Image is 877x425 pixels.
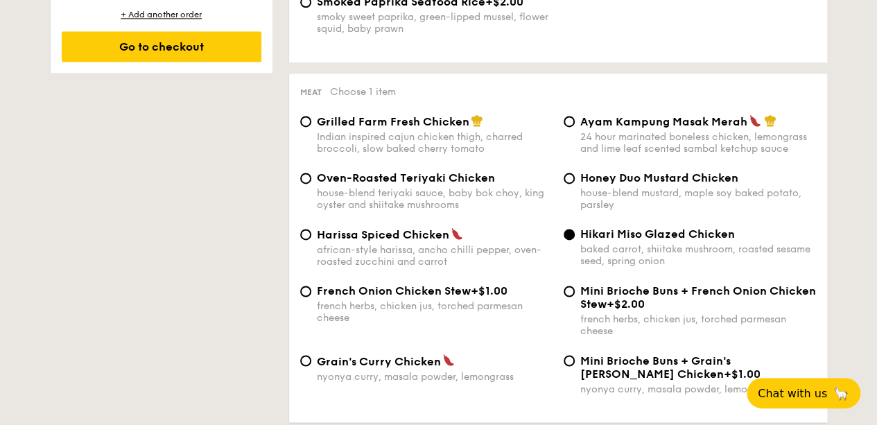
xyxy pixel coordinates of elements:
span: Mini Brioche Buns + French Onion Chicken Stew [580,284,816,311]
span: +$1.00 [724,367,761,380]
span: Honey Duo Mustard Chicken [580,171,738,184]
input: Mini Brioche Buns + Grain's [PERSON_NAME] Chicken+$1.00nyonya curry, masala powder, lemongrass [564,355,575,366]
input: French Onion Chicken Stew+$1.00french herbs, chicken jus, torched parmesan cheese [300,286,311,297]
div: nyonya curry, masala powder, lemongrass [580,383,816,394]
div: house-blend teriyaki sauce, baby bok choy, king oyster and shiitake mushrooms [317,187,553,211]
img: icon-chef-hat.a58ddaea.svg [764,114,776,127]
img: icon-chef-hat.a58ddaea.svg [471,114,483,127]
div: nyonya curry, masala powder, lemongrass [317,370,553,382]
div: + Add another order [62,9,261,20]
span: French Onion Chicken Stew [317,284,471,297]
div: african-style harissa, ancho chilli pepper, oven-roasted zucchini and carrot [317,244,553,268]
input: Grain's Curry Chickennyonya curry, masala powder, lemongrass [300,355,311,366]
span: +$1.00 [471,284,507,297]
img: icon-spicy.37a8142b.svg [451,227,463,240]
span: Hikari Miso Glazed Chicken [580,227,735,241]
div: house-blend mustard, maple soy baked potato, parsley [580,187,816,211]
div: french herbs, chicken jus, torched parmesan cheese [580,313,816,337]
span: Grilled Farm Fresh Chicken [317,115,469,128]
span: Chat with us [758,387,827,400]
span: Ayam Kampung Masak Merah [580,115,747,128]
input: Hikari Miso Glazed Chickenbaked carrot, shiitake mushroom, roasted sesame seed, spring onion [564,229,575,240]
div: Go to checkout [62,31,261,62]
button: Chat with us🦙 [747,378,860,408]
span: Meat [300,87,322,97]
span: 🦙 [833,385,849,401]
div: baked carrot, shiitake mushroom, roasted sesame seed, spring onion [580,243,816,267]
div: smoky sweet paprika, green-lipped mussel, flower squid, baby prawn [317,11,553,35]
span: Oven-Roasted Teriyaki Chicken [317,171,495,184]
span: Mini Brioche Buns + Grain's [PERSON_NAME] Chicken [580,354,731,380]
input: Honey Duo Mustard Chickenhouse-blend mustard, maple soy baked potato, parsley [564,173,575,184]
img: icon-spicy.37a8142b.svg [749,114,761,127]
input: Mini Brioche Buns + French Onion Chicken Stew+$2.00french herbs, chicken jus, torched parmesan ch... [564,286,575,297]
div: french herbs, chicken jus, torched parmesan cheese [317,300,553,324]
input: Grilled Farm Fresh ChickenIndian inspired cajun chicken thigh, charred broccoli, slow baked cherr... [300,116,311,127]
div: Indian inspired cajun chicken thigh, charred broccoli, slow baked cherry tomato [317,131,553,155]
img: icon-spicy.37a8142b.svg [442,354,455,366]
input: Harissa Spiced Chickenafrican-style harissa, ancho chilli pepper, oven-roasted zucchini and carrot [300,229,311,240]
span: Choose 1 item [330,86,396,98]
span: Harissa Spiced Chicken [317,228,449,241]
span: Grain's Curry Chicken [317,354,441,367]
span: +$2.00 [607,297,645,311]
input: Oven-Roasted Teriyaki Chickenhouse-blend teriyaki sauce, baby bok choy, king oyster and shiitake ... [300,173,311,184]
input: Ayam Kampung Masak Merah24 hour marinated boneless chicken, lemongrass and lime leaf scented samb... [564,116,575,127]
div: 24 hour marinated boneless chicken, lemongrass and lime leaf scented sambal ketchup sauce [580,131,816,155]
